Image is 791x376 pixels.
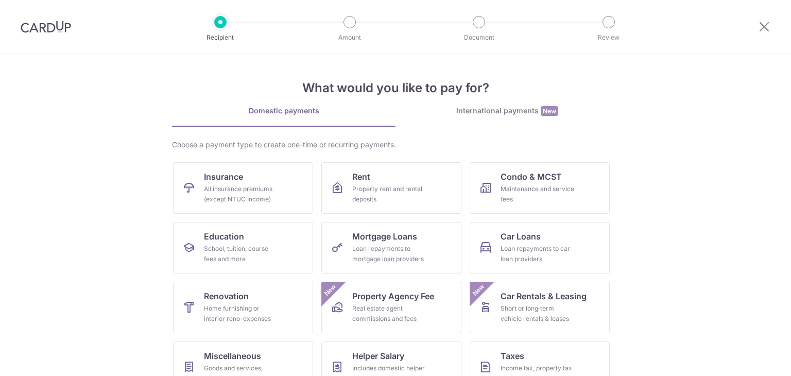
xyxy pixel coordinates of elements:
[182,32,259,43] p: Recipient
[21,21,71,33] img: CardUp
[204,290,249,302] span: Renovation
[322,282,339,299] span: New
[172,79,619,97] h4: What would you like to pay for?
[541,106,558,116] span: New
[321,222,461,274] a: Mortgage LoansLoan repayments to mortgage loan providers
[204,230,244,243] span: Education
[204,303,278,324] div: Home furnishing or interior reno-expenses
[501,290,587,302] span: Car Rentals & Leasing
[352,184,426,204] div: Property rent and rental deposits
[571,32,647,43] p: Review
[204,184,278,204] div: All insurance premiums (except NTUC Income)
[352,230,417,243] span: Mortgage Loans
[470,282,487,299] span: New
[470,222,610,274] a: Car LoansLoan repayments to car loan providers
[204,244,278,264] div: School, tuition, course fees and more
[352,170,370,183] span: Rent
[441,32,517,43] p: Document
[173,162,313,214] a: InsuranceAll insurance premiums (except NTUC Income)
[173,222,313,274] a: EducationSchool, tuition, course fees and more
[352,303,426,324] div: Real estate agent commissions and fees
[470,162,610,214] a: Condo & MCSTMaintenance and service fees
[204,350,261,362] span: Miscellaneous
[352,290,434,302] span: Property Agency Fee
[501,303,575,324] div: Short or long‑term vehicle rentals & leases
[172,106,395,116] div: Domestic payments
[352,244,426,264] div: Loan repayments to mortgage loan providers
[312,32,388,43] p: Amount
[352,350,404,362] span: Helper Salary
[501,230,541,243] span: Car Loans
[725,345,781,371] iframe: Opens a widget where you can find more information
[204,170,243,183] span: Insurance
[321,282,461,333] a: Property Agency FeeReal estate agent commissions and feesNew
[501,244,575,264] div: Loan repayments to car loan providers
[172,140,619,150] div: Choose a payment type to create one-time or recurring payments.
[501,350,524,362] span: Taxes
[501,170,562,183] span: Condo & MCST
[470,282,610,333] a: Car Rentals & LeasingShort or long‑term vehicle rentals & leasesNew
[173,282,313,333] a: RenovationHome furnishing or interior reno-expenses
[501,184,575,204] div: Maintenance and service fees
[321,162,461,214] a: RentProperty rent and rental deposits
[395,106,619,116] div: International payments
